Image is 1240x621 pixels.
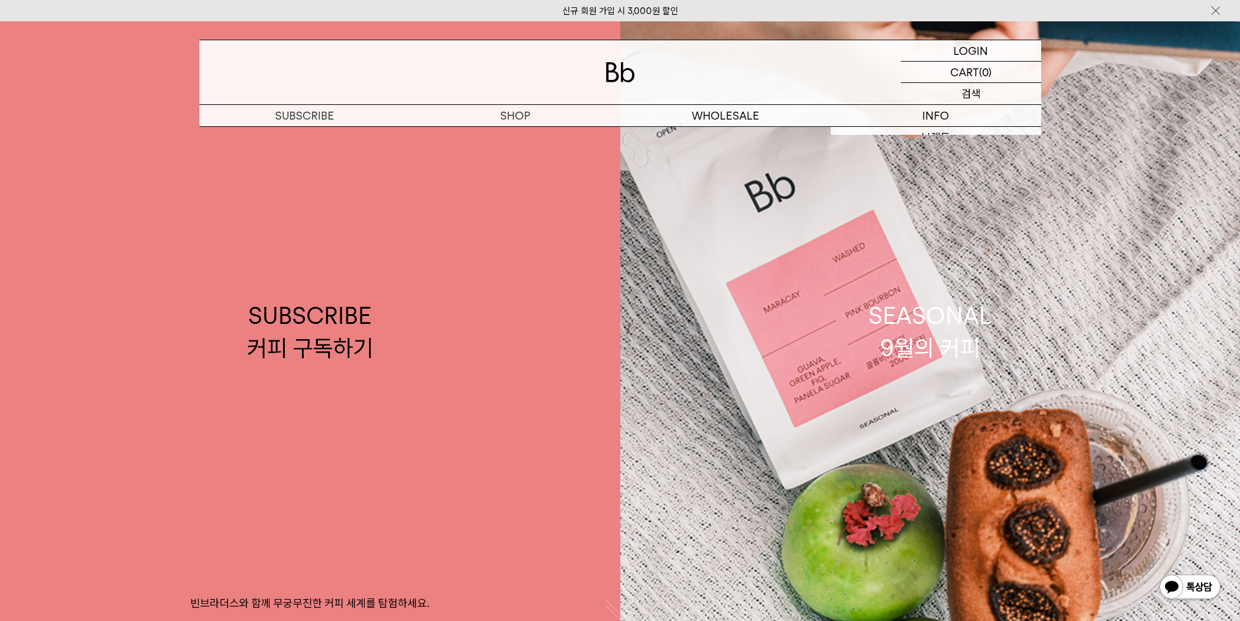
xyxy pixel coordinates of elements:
[1158,573,1222,603] img: 카카오톡 채널 1:1 채팅 버튼
[199,105,410,126] a: SUBSCRIBE
[953,40,988,61] p: LOGIN
[950,62,979,82] p: CART
[562,5,678,16] a: 신규 회원 가입 시 3,000원 할인
[620,105,831,126] p: WHOLESALE
[979,62,992,82] p: (0)
[606,62,635,82] img: 로고
[901,62,1041,83] a: CART (0)
[410,105,620,126] a: SHOP
[831,127,1041,148] a: 브랜드
[961,83,981,104] p: 검색
[869,300,992,364] div: SEASONAL 9월의 커피
[247,300,373,364] div: SUBSCRIBE 커피 구독하기
[901,40,1041,62] a: LOGIN
[831,105,1041,126] p: INFO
